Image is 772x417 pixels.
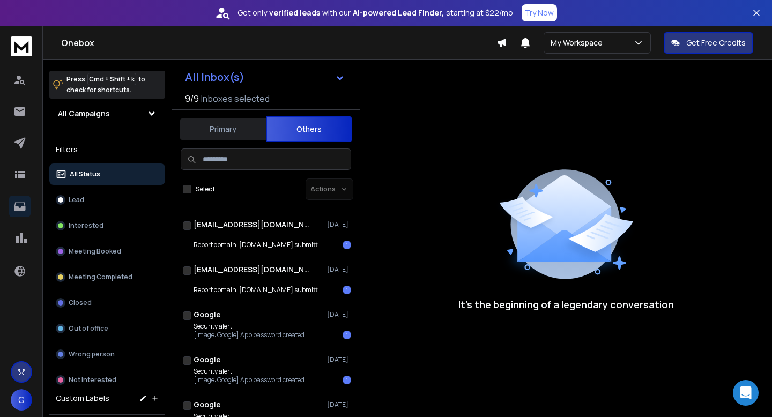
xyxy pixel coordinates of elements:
[69,273,132,281] p: Meeting Completed
[49,266,165,288] button: Meeting Completed
[61,36,496,49] h1: Onebox
[733,380,759,406] div: Open Intercom Messenger
[343,241,351,249] div: 1
[194,331,305,339] p: [image: Google] App password created
[201,92,270,105] h3: Inboxes selected
[11,389,32,411] button: G
[194,286,322,294] p: Report domain: [DOMAIN_NAME] submitter: [DOMAIN_NAME]
[69,299,92,307] p: Closed
[525,8,554,18] p: Try Now
[66,74,145,95] p: Press to check for shortcuts.
[185,72,244,83] h1: All Inbox(s)
[353,8,444,18] strong: AI-powered Lead Finder,
[664,32,753,54] button: Get Free Credits
[194,399,221,410] h1: Google
[49,369,165,391] button: Not Interested
[49,163,165,185] button: All Status
[196,185,215,193] label: Select
[56,393,109,404] h3: Custom Labels
[176,66,353,88] button: All Inbox(s)
[49,241,165,262] button: Meeting Booked
[58,108,110,119] h1: All Campaigns
[194,354,221,365] h1: Google
[49,344,165,365] button: Wrong person
[194,376,305,384] p: [image: Google] App password created
[180,117,266,141] button: Primary
[11,36,32,56] img: logo
[49,292,165,314] button: Closed
[69,196,84,204] p: Lead
[458,297,674,312] p: It’s the beginning of a legendary conversation
[49,189,165,211] button: Lead
[194,322,305,331] p: Security alert
[343,331,351,339] div: 1
[194,241,322,249] p: Report domain: [DOMAIN_NAME] submitter: [DOMAIN_NAME]
[49,215,165,236] button: Interested
[194,264,311,275] h1: [EMAIL_ADDRESS][DOMAIN_NAME]
[237,8,513,18] p: Get only with our starting at $22/mo
[49,142,165,157] h3: Filters
[327,400,351,409] p: [DATE]
[269,8,320,18] strong: verified leads
[343,286,351,294] div: 1
[49,103,165,124] button: All Campaigns
[327,310,351,319] p: [DATE]
[194,367,305,376] p: Security alert
[87,73,136,85] span: Cmd + Shift + k
[70,170,100,178] p: All Status
[551,38,607,48] p: My Workspace
[327,355,351,364] p: [DATE]
[69,247,121,256] p: Meeting Booked
[327,265,351,274] p: [DATE]
[185,92,199,105] span: 9 / 9
[194,309,221,320] h1: Google
[69,350,115,359] p: Wrong person
[194,219,311,230] h1: [EMAIL_ADDRESS][DOMAIN_NAME]
[266,116,352,142] button: Others
[343,376,351,384] div: 1
[522,4,557,21] button: Try Now
[49,318,165,339] button: Out of office
[69,324,108,333] p: Out of office
[327,220,351,229] p: [DATE]
[686,38,746,48] p: Get Free Credits
[69,376,116,384] p: Not Interested
[69,221,103,230] p: Interested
